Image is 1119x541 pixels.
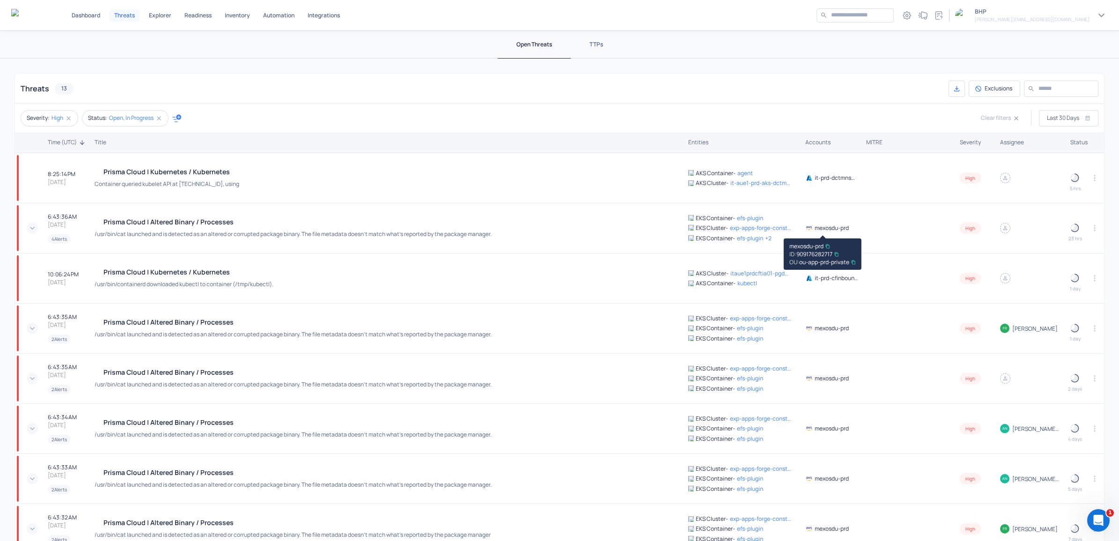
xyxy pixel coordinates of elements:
a: EKS ClusterEKS Cluster-exp-apps-forge-const-prodEKS PodEKS Container-efs-pluginEKS PodEKS Contain... [688,314,798,342]
p: exp-apps-forge-const-prod [730,224,791,232]
p: AKS Container - [696,169,736,177]
p: 6:43:34 AM [48,413,77,421]
p: Automation [263,13,294,18]
a: efs-plugin [737,334,763,342]
h6: High [965,525,975,533]
h6: 5 days [1068,485,1082,493]
img: EKS Cluster [688,316,694,321]
a: efs-plugin [737,435,763,443]
a: mexosdu-prd [805,324,859,332]
p: EKS Cluster - [696,465,728,473]
p: /usr/bin/cat launched and is detected as an altered or corrupted package binary. The file metadat... [95,330,492,339]
a: 10:06:24 PM[DATE] [48,270,87,286]
p: it-prd-cfinboundaccess [815,274,859,282]
a: Explorer [145,9,175,22]
p: /usr/bin/containerd downloaded kubectl to container (/tmp/kubectl). [95,280,273,289]
img: EKS Pod [688,335,694,341]
a: efs-plugin [737,234,763,242]
p: Open, In Progress [109,114,154,122]
button: Dashboard [68,9,104,22]
p: mexosdu-prd [815,525,849,533]
p: kubectl [737,279,757,287]
p: EKS Cluster - [696,314,728,322]
p: it-prd-dctmnswec [815,174,859,182]
button: Settings [899,8,914,23]
p: itaue1prdcftia01-pgdeis81 [730,269,791,277]
a: EKS ClusterEKS Cluster-exp-apps-forge-const-prodEKS PodEKS Container-efs-pluginEKS PodEKS Contain... [688,364,798,392]
a: EKS PodEKS Container-efs-pluginEKS ClusterEKS Cluster-exp-apps-forge-const-prodEKS PodEKS Contain... [688,214,798,243]
p: EKS Container - [696,334,735,342]
p: Integrations [308,13,340,18]
p: 6:43:32 AM [48,513,77,521]
a: Prisma Cloud | Altered Binary /​ Processes/usr/bin/cat launched and is detected as an altered or ... [95,368,681,389]
a: 6:43:34 AM[DATE]2Alerts [48,413,87,444]
p: 6:43:35 AM [48,363,77,371]
p: EKS Container - [696,474,735,482]
a: Prisma Cloud | Altered Binary /​ Processes/usr/bin/cat launched and is detected as an altered or ... [95,418,681,439]
span: 909176282717 [789,250,832,258]
h4: Prisma Cloud | Kubernetes /​ Kubernetes [95,167,239,176]
span: ou-app-prd-private [789,258,849,266]
h6: 4 days [1068,435,1082,443]
div: What's new [916,8,930,22]
button: Automation [259,9,298,22]
a: High [960,474,981,482]
button: Inventory [221,9,254,22]
h4: Prisma Cloud | Altered Binary /​ Processes [95,418,492,426]
a: exp-apps-forge-const-prod [730,364,791,372]
p: 2 Alerts [52,486,67,493]
p: [PERSON_NAME] [1007,325,1061,333]
p: exp-apps-forge-const-prod [730,515,791,523]
p: Status: [88,114,107,122]
img: EKS Pod [688,436,694,441]
button: Documentation [931,8,946,23]
p: 2 Alerts [52,385,67,393]
a: efs-plugin [737,324,763,332]
h6: 1 day [1070,335,1081,342]
h6: 1 day [1070,285,1081,292]
p: mexosdu-prd [815,324,849,332]
p: BHP [975,7,1090,15]
a: Prisma Cloud | Altered Binary /​ Processes/usr/bin/cat launched and is detected as an altered or ... [95,518,681,540]
p: [DATE] [48,178,75,186]
p: mexosdu-prd [815,424,849,432]
a: View exclusion rules [969,81,1020,97]
h6: [PERSON_NAME][EMAIL_ADDRESS][DOMAIN_NAME] [975,15,1090,23]
div: Export [949,81,965,97]
a: mexosdu-prd [805,374,859,382]
a: efs-plugin [737,374,763,382]
a: High [960,324,981,332]
a: efs-plugin [737,424,763,432]
p: EKS Cluster - [696,415,728,422]
a: 6:43:35 AM[DATE]2Alerts [48,363,87,394]
a: efs-plugin [737,385,763,393]
p: Container queried kubelet API at [TECHNICAL_ID], using [95,179,239,189]
button: Readiness [181,9,215,22]
h6: 23 hrs [1068,235,1082,242]
h6: High [965,425,975,432]
p: [PERSON_NAME] [1007,525,1061,534]
p: [DATE] [48,471,77,479]
a: AKS PodAKS Container-agentAKS ClusterAKS Cluster-it-aue1-prd-aks-dctm-ec-001 [688,169,798,187]
h6: High [965,475,975,482]
h4: Prisma Cloud | Altered Binary /​ Processes [95,217,492,226]
p: it-aue1-prd-aks-dctm-ec-001 [730,179,791,187]
p: 6:43:35 AM [48,313,77,321]
p: /usr/bin/cat launched and is detected as an altered or corrupted package binary. The file metadat... [95,430,492,439]
p: Threats [114,13,135,18]
img: angela.kamaru@bhp.com [1000,424,1009,433]
img: EKS Pod [688,215,694,221]
span: mexosdu-prd [789,242,824,250]
div: Entities [688,139,798,146]
p: EKS Container - [696,435,735,443]
img: organization logo [955,8,969,22]
img: Gem Security [11,9,45,21]
a: Prisma Cloud | Altered Binary /​ Processes/usr/bin/cat launched and is detected as an altered or ... [95,468,681,489]
p: mexosdu-prd [815,374,849,382]
a: it-prd-dctmnswec [805,174,859,182]
p: Readiness [184,13,212,18]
